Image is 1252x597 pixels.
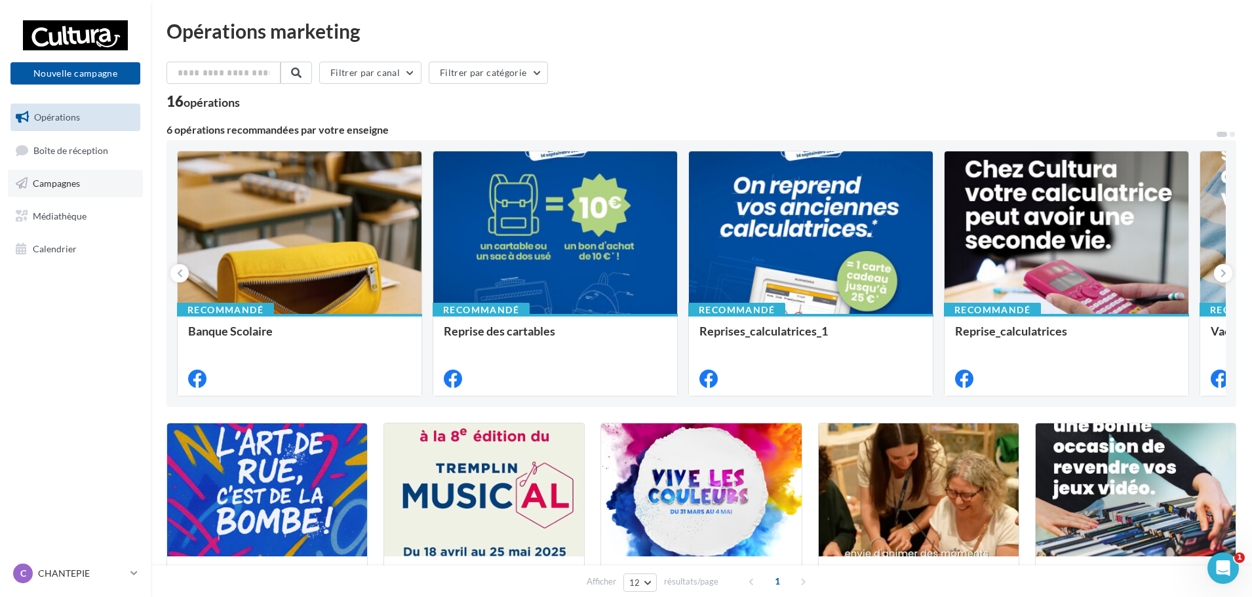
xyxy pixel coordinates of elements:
[8,235,143,263] a: Calendrier
[166,21,1236,41] div: Opérations marketing
[33,144,108,155] span: Boîte de réception
[166,125,1215,135] div: 6 opérations recommandées par votre enseigne
[184,96,240,108] div: opérations
[10,561,140,586] a: C CHANTEPIE
[8,104,143,131] a: Opérations
[166,94,240,109] div: 16
[8,136,143,164] a: Boîte de réception
[623,573,657,592] button: 12
[8,202,143,230] a: Médiathèque
[10,62,140,85] button: Nouvelle campagne
[33,178,80,189] span: Campagnes
[587,575,616,588] span: Afficher
[177,303,274,317] div: Recommandé
[319,62,421,84] button: Filtrer par canal
[38,567,125,580] p: CHANTEPIE
[20,567,26,580] span: C
[629,577,640,588] span: 12
[944,303,1041,317] div: Recommandé
[664,575,718,588] span: résultats/page
[1207,552,1239,584] iframe: Intercom live chat
[955,324,1067,338] span: Reprise_calculatrices
[429,62,548,84] button: Filtrer par catégorie
[699,324,828,338] span: Reprises_calculatrices_1
[34,111,80,123] span: Opérations
[433,303,530,317] div: Recommandé
[8,170,143,197] a: Campagnes
[688,303,785,317] div: Recommandé
[1234,552,1245,563] span: 1
[33,242,77,254] span: Calendrier
[444,324,555,338] span: Reprise des cartables
[767,571,788,592] span: 1
[33,210,87,221] span: Médiathèque
[188,324,273,338] span: Banque Scolaire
